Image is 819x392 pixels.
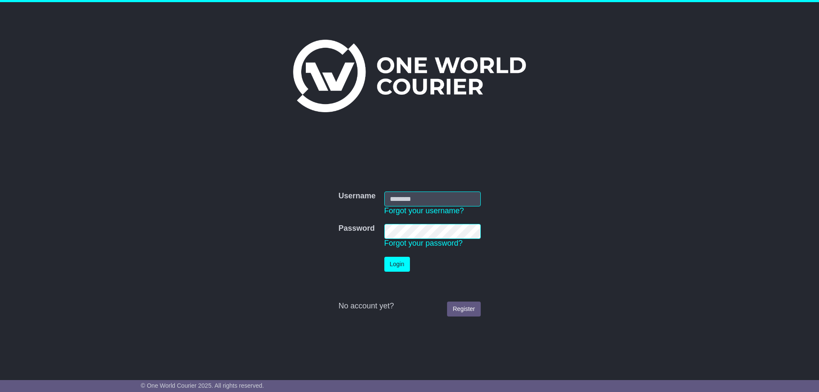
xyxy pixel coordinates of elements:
img: One World [293,40,526,112]
a: Forgot your password? [384,239,463,247]
a: Forgot your username? [384,206,464,215]
label: Password [338,224,375,233]
div: No account yet? [338,302,480,311]
label: Username [338,192,375,201]
button: Login [384,257,410,272]
a: Register [447,302,480,317]
span: © One World Courier 2025. All rights reserved. [141,382,264,389]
